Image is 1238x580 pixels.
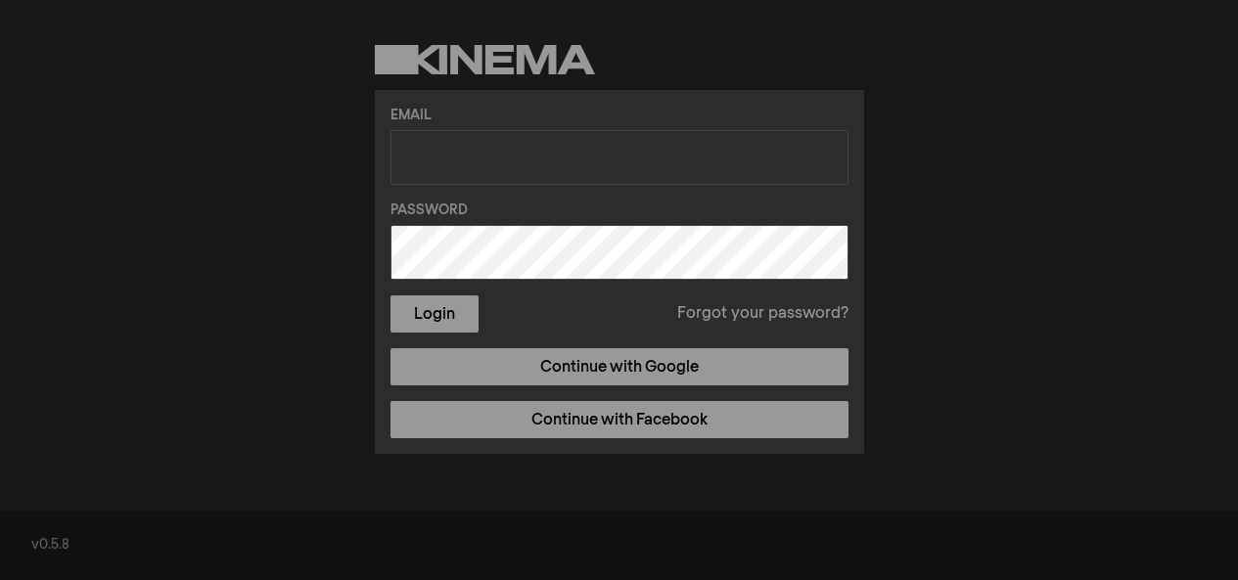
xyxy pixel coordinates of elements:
label: Password [390,201,848,221]
a: Continue with Facebook [390,401,848,438]
a: Forgot your password? [677,302,848,326]
label: Email [390,106,848,126]
div: v0.5.8 [31,535,1207,556]
button: Login [390,295,479,333]
a: Continue with Google [390,348,848,385]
